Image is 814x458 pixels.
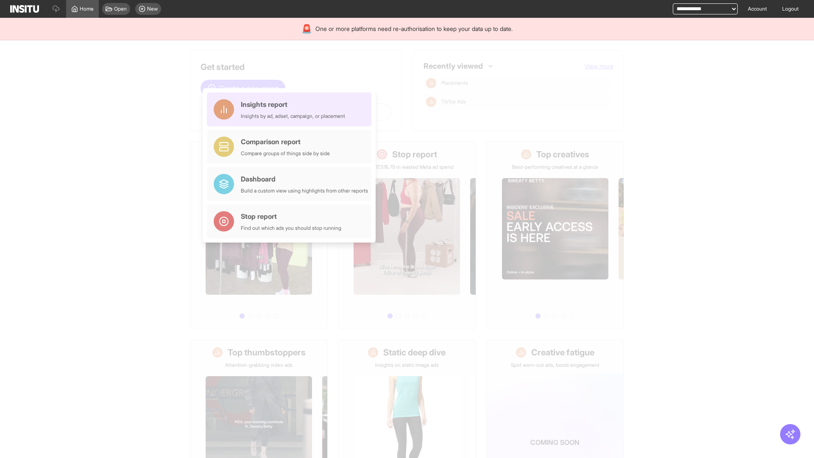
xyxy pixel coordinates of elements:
[241,187,368,194] div: Build a custom view using highlights from other reports
[241,150,330,157] div: Compare groups of things side by side
[147,6,158,12] span: New
[10,5,39,13] img: Logo
[80,6,94,12] span: Home
[114,6,127,12] span: Open
[241,113,345,120] div: Insights by ad, adset, campaign, or placement
[315,25,513,33] span: One or more platforms need re-authorisation to keep your data up to date.
[241,137,330,147] div: Comparison report
[241,225,341,232] div: Find out which ads you should stop running
[301,23,312,35] div: 🚨
[241,174,368,184] div: Dashboard
[241,211,341,221] div: Stop report
[241,99,345,109] div: Insights report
